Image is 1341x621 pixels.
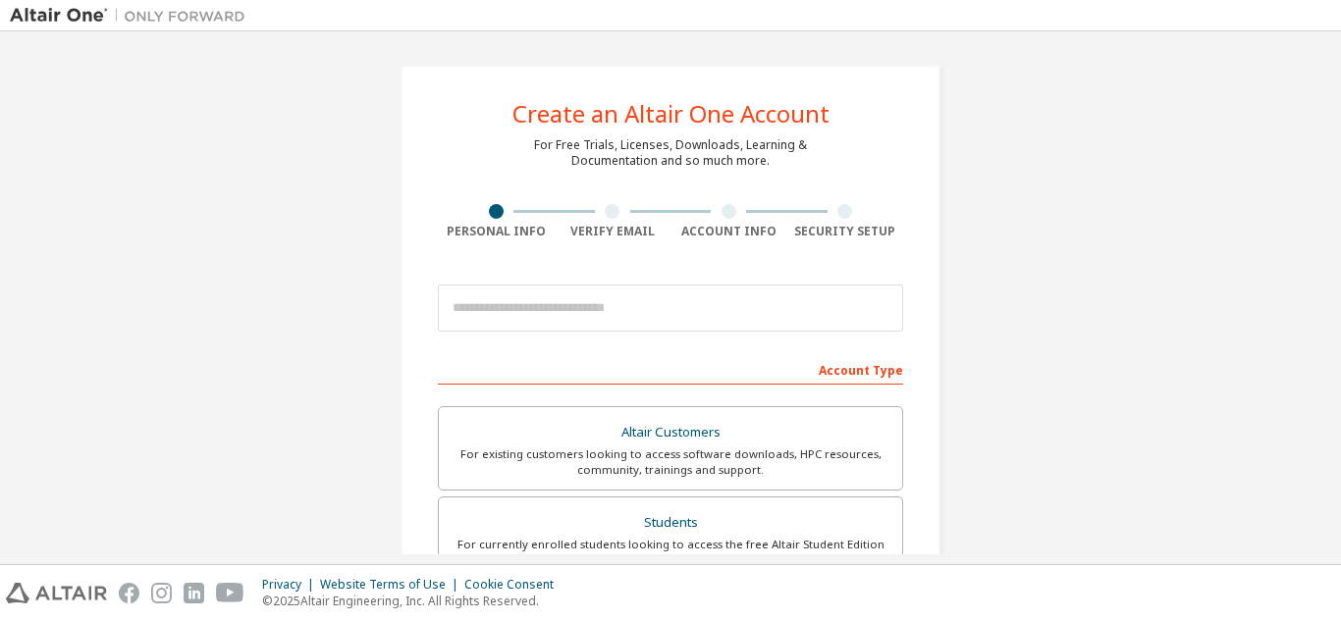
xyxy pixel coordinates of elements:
[10,6,255,26] img: Altair One
[6,583,107,603] img: altair_logo.svg
[262,577,320,593] div: Privacy
[184,583,204,603] img: linkedin.svg
[119,583,139,603] img: facebook.svg
[451,419,890,446] div: Altair Customers
[464,577,565,593] div: Cookie Consent
[151,583,172,603] img: instagram.svg
[512,102,830,126] div: Create an Altair One Account
[451,537,890,568] div: For currently enrolled students looking to access the free Altair Student Edition bundle and all ...
[555,224,671,239] div: Verify Email
[438,224,555,239] div: Personal Info
[787,224,904,239] div: Security Setup
[670,224,787,239] div: Account Info
[262,593,565,609] p: © 2025 Altair Engineering, Inc. All Rights Reserved.
[451,446,890,478] div: For existing customers looking to access software downloads, HPC resources, community, trainings ...
[451,509,890,537] div: Students
[320,577,464,593] div: Website Terms of Use
[534,137,807,169] div: For Free Trials, Licenses, Downloads, Learning & Documentation and so much more.
[216,583,244,603] img: youtube.svg
[438,353,903,385] div: Account Type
